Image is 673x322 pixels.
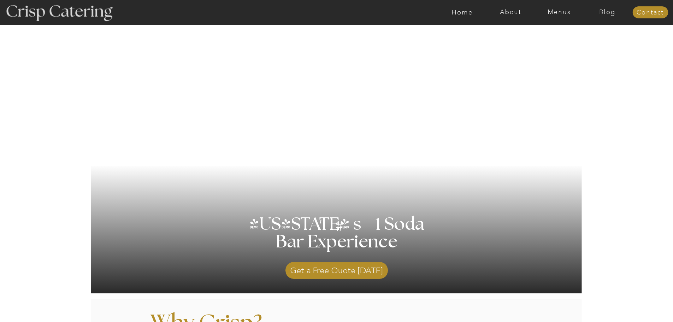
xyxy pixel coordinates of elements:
[285,258,388,279] a: Get a Free Quote [DATE]
[486,9,535,16] a: About
[535,9,583,16] a: Menus
[247,216,427,269] h1: [US_STATE] s 1 Soda Bar Experience
[306,216,335,233] h3: '
[583,9,632,16] a: Blog
[632,9,668,16] a: Contact
[320,219,360,240] h3: #
[438,9,486,16] a: Home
